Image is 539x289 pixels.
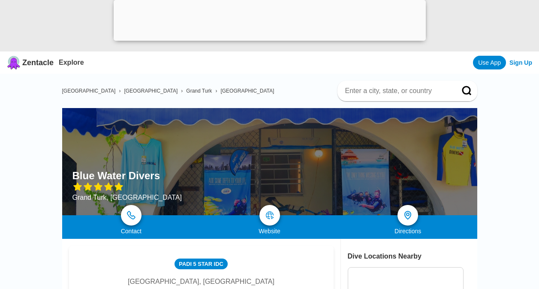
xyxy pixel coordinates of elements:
img: Zentacle logo [7,56,21,69]
span: › [181,88,183,94]
div: Dive Locations Nearby [348,253,477,260]
a: Use App [473,56,506,69]
div: Grand Turk, [GEOGRAPHIC_DATA] [72,194,182,202]
h1: Blue Water Divers [72,170,160,182]
div: [GEOGRAPHIC_DATA], [GEOGRAPHIC_DATA] [128,278,274,286]
span: › [119,88,120,94]
span: › [215,88,217,94]
a: [GEOGRAPHIC_DATA] [124,88,178,94]
img: map [265,211,274,220]
a: Zentacle logoZentacle [7,56,54,69]
input: Enter a city, state, or country [344,87,450,95]
a: directions [397,205,418,226]
a: [GEOGRAPHIC_DATA] [220,88,274,94]
img: directions [403,210,413,220]
img: phone [127,211,136,220]
span: Zentacle [22,58,54,67]
div: PADI 5 Star IDC [175,259,227,269]
a: Explore [59,59,84,66]
a: map [259,205,280,226]
div: Contact [62,228,201,235]
a: Sign Up [509,59,532,66]
a: Grand Turk [186,88,212,94]
div: Website [200,228,339,235]
a: [GEOGRAPHIC_DATA] [62,88,116,94]
div: Directions [339,228,477,235]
